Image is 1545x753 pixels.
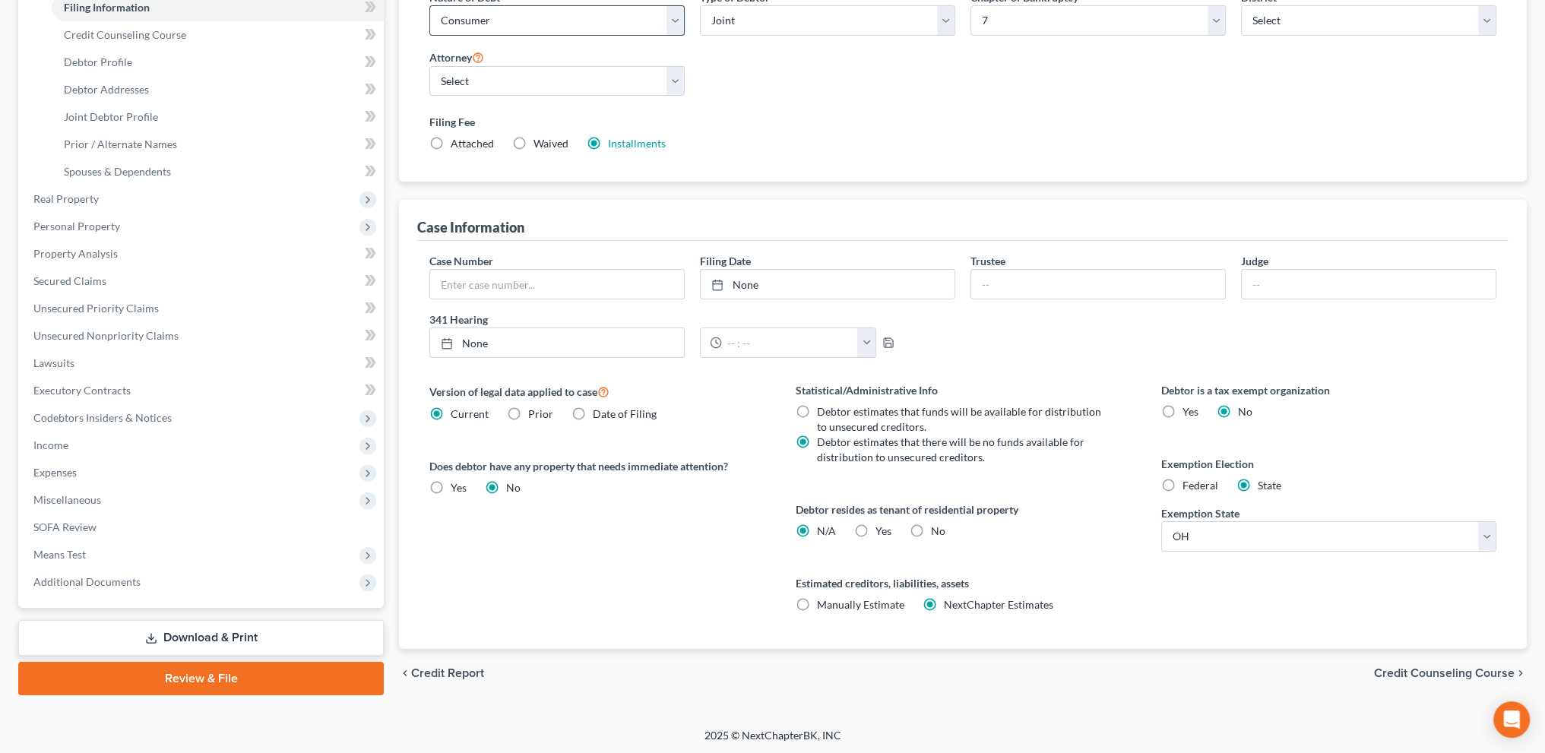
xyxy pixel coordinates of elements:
label: Filing Fee [429,114,1496,130]
span: Yes [875,524,891,537]
label: Debtor resides as tenant of residential property [796,501,1131,517]
label: Trustee [970,253,1005,269]
i: chevron_right [1515,667,1527,679]
span: Debtor estimates that funds will be available for distribution to unsecured creditors. [817,405,1101,433]
span: Additional Documents [33,575,141,588]
span: State [1258,479,1281,492]
a: Debtor Addresses [52,76,384,103]
span: Income [33,438,68,451]
input: -- [971,270,1225,299]
a: Debtor Profile [52,49,384,76]
label: Attorney [429,48,484,66]
span: Credit Report [411,667,484,679]
div: Open Intercom Messenger [1493,701,1530,738]
a: Secured Claims [21,267,384,295]
div: Case Information [417,218,524,236]
input: Enter case number... [430,270,684,299]
button: Credit Counseling Course chevron_right [1374,667,1527,679]
span: Current [451,407,489,420]
span: Prior / Alternate Names [64,138,177,150]
label: Statistical/Administrative Info [796,382,1131,398]
label: Filing Date [700,253,751,269]
span: Debtor Profile [64,55,132,68]
a: Credit Counseling Course [52,21,384,49]
span: Waived [533,137,568,150]
a: Executory Contracts [21,377,384,404]
span: Credit Counseling Course [64,28,186,41]
label: Judge [1241,253,1268,269]
span: Executory Contracts [33,384,131,397]
label: Exemption Election [1161,456,1496,472]
span: No [1238,405,1252,418]
a: Prior / Alternate Names [52,131,384,158]
span: No [506,481,521,494]
span: Joint Debtor Profile [64,110,158,123]
button: chevron_left Credit Report [399,667,484,679]
label: Version of legal data applied to case [429,382,765,400]
span: Date of Filing [593,407,657,420]
a: None [430,328,684,357]
i: chevron_left [399,667,411,679]
a: Joint Debtor Profile [52,103,384,131]
label: Estimated creditors, liabilities, assets [796,575,1131,591]
span: Property Analysis [33,247,118,260]
input: -- : -- [722,328,858,357]
a: Unsecured Nonpriority Claims [21,322,384,350]
a: Spouses & Dependents [52,158,384,185]
span: Lawsuits [33,356,74,369]
a: Review & File [18,662,384,695]
a: Download & Print [18,620,384,656]
a: None [701,270,955,299]
input: -- [1242,270,1496,299]
label: Debtor is a tax exempt organization [1161,382,1496,398]
a: SOFA Review [21,514,384,541]
span: Real Property [33,192,99,205]
span: Debtor estimates that there will be no funds available for distribution to unsecured creditors. [817,435,1084,464]
span: Secured Claims [33,274,106,287]
span: Yes [1182,405,1198,418]
label: Exemption State [1161,505,1239,521]
span: Unsecured Nonpriority Claims [33,329,179,342]
span: N/A [817,524,836,537]
a: Unsecured Priority Claims [21,295,384,322]
span: Filing Information [64,1,150,14]
span: Unsecured Priority Claims [33,302,159,315]
span: No [931,524,945,537]
label: 341 Hearing [422,312,963,327]
a: Property Analysis [21,240,384,267]
label: Case Number [429,253,493,269]
span: Prior [528,407,553,420]
span: Attached [451,137,494,150]
span: Debtor Addresses [64,83,149,96]
span: NextChapter Estimates [944,598,1053,611]
span: Yes [451,481,467,494]
span: Federal [1182,479,1218,492]
span: Miscellaneous [33,493,101,506]
span: Manually Estimate [817,598,904,611]
a: Lawsuits [21,350,384,377]
span: Expenses [33,466,77,479]
span: Personal Property [33,220,120,233]
span: SOFA Review [33,520,97,533]
span: Means Test [33,548,86,561]
span: Credit Counseling Course [1374,667,1515,679]
label: Does debtor have any property that needs immediate attention? [429,458,765,474]
span: Spouses & Dependents [64,165,171,178]
span: Codebtors Insiders & Notices [33,411,172,424]
a: Installments [608,137,666,150]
